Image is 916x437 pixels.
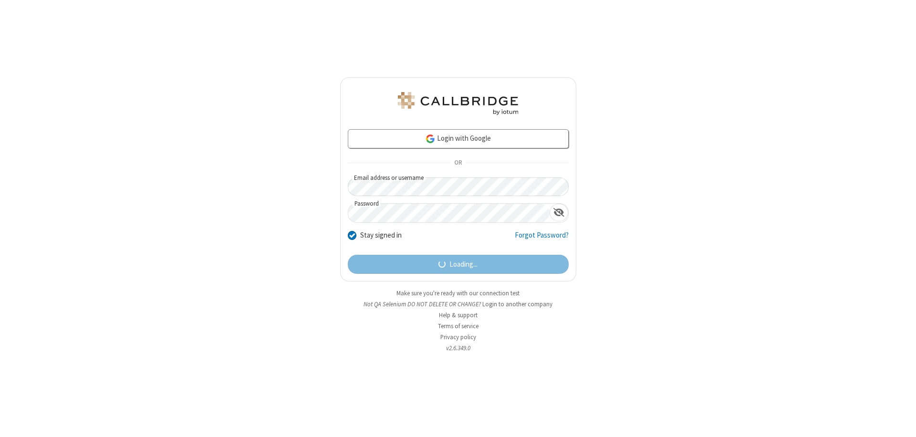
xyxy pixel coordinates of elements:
li: Not QA Selenium DO NOT DELETE OR CHANGE? [340,300,576,309]
img: google-icon.png [425,134,436,144]
a: Make sure you're ready with our connection test [396,289,520,297]
span: OR [450,156,466,170]
input: Email address or username [348,177,569,196]
button: Login to another company [482,300,552,309]
img: QA Selenium DO NOT DELETE OR CHANGE [396,92,520,115]
label: Stay signed in [360,230,402,241]
input: Password [348,204,550,222]
a: Forgot Password? [515,230,569,248]
a: Terms of service [438,322,479,330]
li: v2.6.349.0 [340,343,576,353]
a: Login with Google [348,129,569,148]
span: Loading... [449,259,478,270]
a: Help & support [439,311,478,319]
a: Privacy policy [440,333,476,341]
div: Show password [550,204,568,221]
button: Loading... [348,255,569,274]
